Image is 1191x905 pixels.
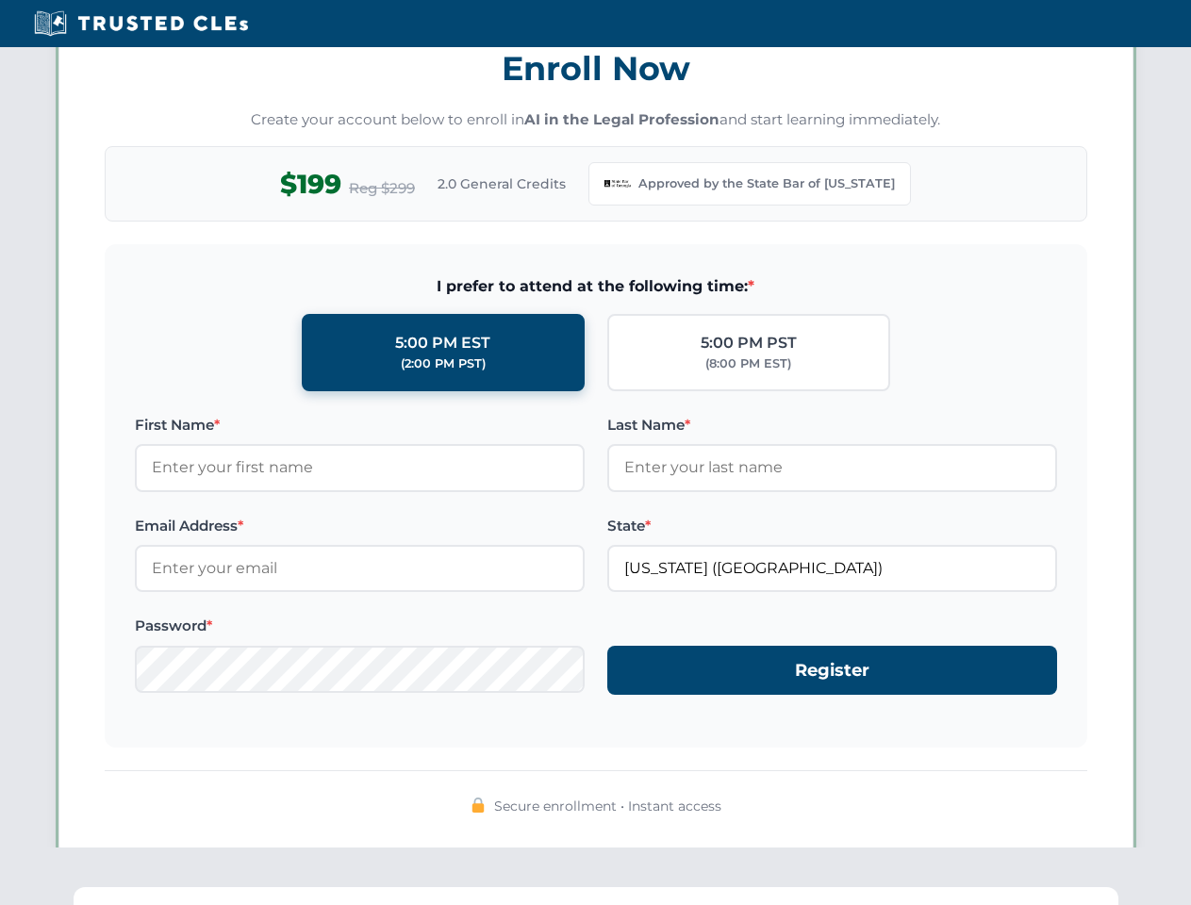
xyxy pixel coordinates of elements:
[135,545,585,592] input: Enter your email
[135,414,585,436] label: First Name
[135,274,1057,299] span: I prefer to attend at the following time:
[607,414,1057,436] label: Last Name
[607,545,1057,592] input: Georgia (GA)
[280,163,341,206] span: $199
[395,331,490,355] div: 5:00 PM EST
[105,39,1087,98] h3: Enroll Now
[401,354,486,373] div: (2:00 PM PST)
[607,646,1057,696] button: Register
[604,171,631,197] img: Georgia Bar
[494,796,721,816] span: Secure enrollment • Instant access
[135,615,585,637] label: Password
[638,174,895,193] span: Approved by the State Bar of [US_STATE]
[135,444,585,491] input: Enter your first name
[349,177,415,200] span: Reg $299
[705,354,791,373] div: (8:00 PM EST)
[471,798,486,813] img: 🔒
[607,444,1057,491] input: Enter your last name
[607,515,1057,537] label: State
[701,331,797,355] div: 5:00 PM PST
[438,173,566,194] span: 2.0 General Credits
[135,515,585,537] label: Email Address
[28,9,254,38] img: Trusted CLEs
[105,109,1087,131] p: Create your account below to enroll in and start learning immediately.
[524,110,720,128] strong: AI in the Legal Profession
